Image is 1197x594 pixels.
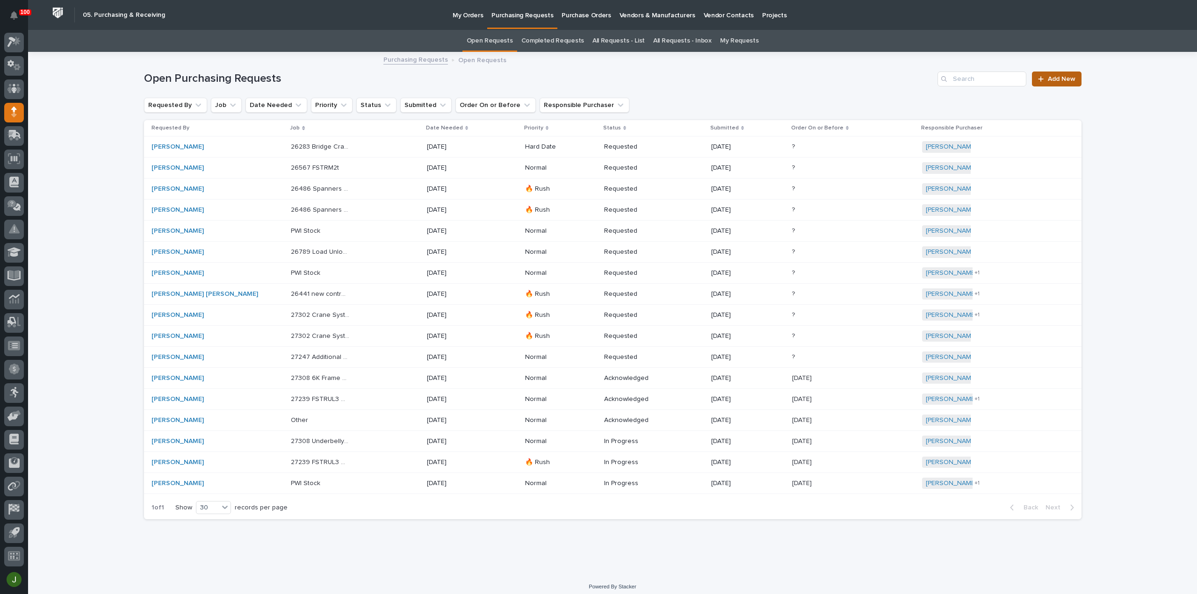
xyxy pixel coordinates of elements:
a: [PERSON_NAME] [926,416,977,424]
p: Normal [525,374,584,382]
p: 🔥 Rush [525,206,584,214]
a: [PERSON_NAME] [151,143,204,151]
p: [DATE] [427,479,485,487]
a: [PERSON_NAME] [926,143,977,151]
p: [DATE] [711,479,770,487]
p: [DATE] [792,394,814,403]
p: 27308 6K Frame Rotator [291,372,351,382]
p: Requested [604,248,663,256]
p: [DATE] [427,353,485,361]
a: [PERSON_NAME] [151,437,204,445]
p: [DATE] [427,206,485,214]
a: Open Requests [467,30,513,52]
p: 🔥 Rush [525,290,584,298]
tr: [PERSON_NAME] PWI StockPWI Stock [DATE]NormalRequested[DATE]?? [PERSON_NAME] +1 [144,263,1082,284]
p: 🔥 Rush [525,332,584,340]
p: Priority [524,123,543,133]
p: Normal [525,416,584,424]
span: + 1 [974,270,980,276]
p: Hard Date [525,143,584,151]
p: Normal [525,353,584,361]
p: Responsible Purchaser [921,123,982,133]
p: [DATE] [711,311,770,319]
p: [DATE] [427,164,485,172]
p: PWI Stock [291,267,322,277]
tr: [PERSON_NAME] 27308 Underbelly Dispenser27308 Underbelly Dispenser [DATE]NormalIn Progress[DATE][... [144,430,1082,451]
p: [DATE] [427,416,485,424]
button: Order On or Before [455,98,536,113]
tr: [PERSON_NAME] 26486 Spanners and Drops26486 Spanners and Drops [DATE]🔥 RushRequested[DATE]?? [PER... [144,179,1082,200]
h2: 05. Purchasing & Receiving [83,11,165,19]
a: All Requests - Inbox [653,30,712,52]
p: [DATE] [792,372,814,382]
p: 27239 FSTRUL3 Crane System [291,394,351,403]
p: [DATE] [427,458,485,466]
a: [PERSON_NAME] [926,248,977,256]
p: [DATE] [792,457,814,466]
p: 27302 Crane System [291,309,351,319]
p: ? [792,351,797,361]
p: ? [792,246,797,256]
p: [DATE] [427,185,485,193]
a: Powered By Stacker [589,584,636,589]
a: [PERSON_NAME] [151,269,204,277]
button: Priority [311,98,353,113]
p: Requested [604,353,663,361]
tr: [PERSON_NAME] 26486 Spanners and Drops26486 Spanners and Drops [DATE]🔥 RushRequested[DATE]?? [PER... [144,200,1082,221]
span: Back [1018,503,1038,512]
p: Normal [525,164,584,172]
p: [DATE] [427,269,485,277]
p: 26486 Spanners and Drops [291,183,351,193]
p: [DATE] [427,332,485,340]
p: [DATE] [711,206,770,214]
p: Normal [525,437,584,445]
span: Add New [1048,76,1075,82]
a: All Requests - List [592,30,645,52]
p: Requested [604,269,663,277]
p: Status [603,123,621,133]
p: 1 of 1 [144,496,172,519]
p: [DATE] [427,227,485,235]
a: [PERSON_NAME] [151,458,204,466]
p: 🔥 Rush [525,185,584,193]
a: My Requests [720,30,759,52]
tr: [PERSON_NAME] 27247 Additional Kick Leg Weldments27247 Additional Kick Leg Weldments [DATE]Normal... [144,347,1082,368]
a: [PERSON_NAME] [926,374,977,382]
span: + 1 [974,291,980,297]
a: [PERSON_NAME] [926,269,977,277]
a: [PERSON_NAME] [151,479,204,487]
div: Notifications100 [12,11,24,26]
button: Responsible Purchaser [540,98,629,113]
a: [PERSON_NAME] [926,164,977,172]
p: Other [291,415,310,424]
p: 26441 new control panel [291,288,351,298]
tr: [PERSON_NAME] PWI StockPWI Stock [DATE]NormalIn Progress[DATE][DATE][DATE] [PERSON_NAME] +1 [144,472,1082,494]
p: Submitted [710,123,739,133]
tr: [PERSON_NAME] 26789 Load Unload Bridges26789 Load Unload Bridges [DATE]NormalRequested[DATE]?? [P... [144,242,1082,263]
p: [DATE] [711,332,770,340]
p: [DATE] [711,164,770,172]
a: [PERSON_NAME] [926,332,977,340]
p: [DATE] [711,185,770,193]
a: [PERSON_NAME] [926,437,977,445]
span: + 1 [974,480,980,486]
a: [PERSON_NAME] [926,479,977,487]
p: Show [175,504,192,512]
tr: [PERSON_NAME] 27239 FSTRUL3 Crane System27239 FSTRUL3 Crane System [DATE]🔥 RushIn Progress[DATE][... [144,451,1082,472]
p: [DATE] [427,143,485,151]
p: Normal [525,395,584,403]
p: Normal [525,248,584,256]
p: In Progress [604,458,663,466]
p: PWI Stock [291,225,322,235]
p: [DATE] [711,353,770,361]
div: 30 [196,503,219,513]
a: Purchasing Requests [383,54,448,64]
p: Requested [604,206,663,214]
p: Requested [604,185,663,193]
a: [PERSON_NAME] [926,458,977,466]
span: Next [1046,503,1066,512]
button: Date Needed [245,98,307,113]
p: ? [792,288,797,298]
p: [DATE] [711,227,770,235]
p: 27308 Underbelly Dispenser [291,436,351,445]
